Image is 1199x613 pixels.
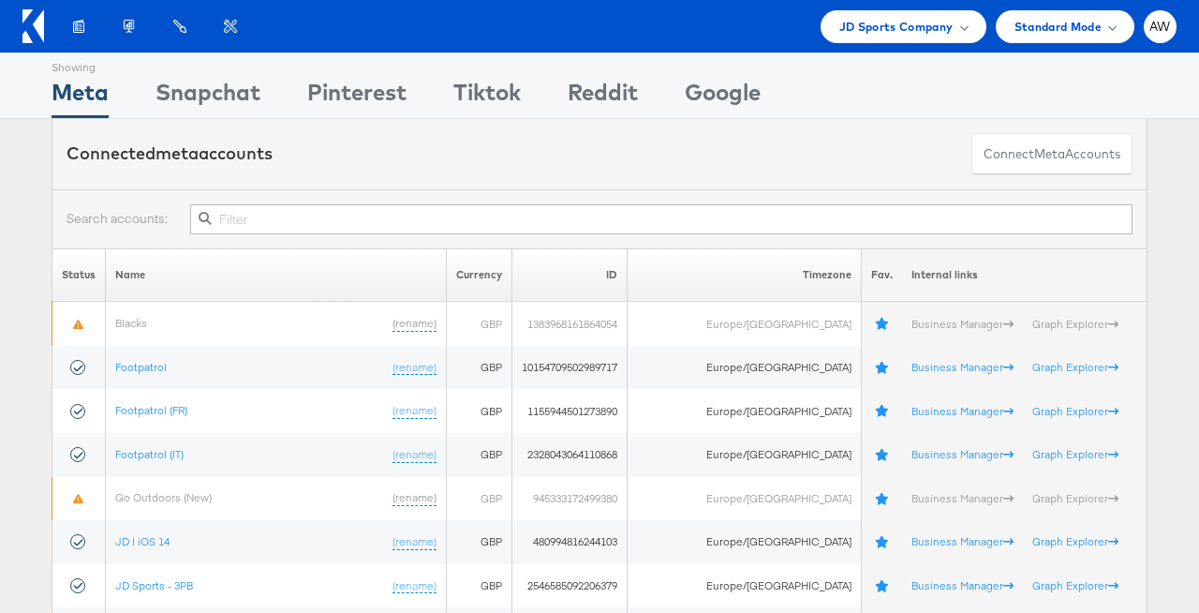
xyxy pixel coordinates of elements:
a: Graph Explorer [1032,447,1118,461]
th: Currency [447,248,512,302]
a: Graph Explorer [1032,491,1118,505]
a: Graph Explorer [1032,578,1118,592]
a: (rename) [392,360,437,376]
a: Business Manager [911,360,1014,374]
a: Go Outdoors (New) [115,490,212,504]
span: meta [1034,145,1065,163]
a: (rename) [392,490,437,506]
a: Business Manager [911,447,1014,461]
td: GBP [447,477,512,521]
a: Business Manager [911,404,1014,418]
a: Business Manager [911,491,1014,505]
td: 10154709502989717 [512,346,628,390]
div: Connected accounts [67,142,273,166]
a: Graph Explorer [1032,404,1118,418]
td: Europe/[GEOGRAPHIC_DATA] [628,564,861,608]
td: Europe/[GEOGRAPHIC_DATA] [628,302,861,346]
a: Footpatrol [115,360,167,374]
span: AW [1149,21,1171,33]
th: Timezone [628,248,861,302]
a: (rename) [392,534,437,550]
td: Europe/[GEOGRAPHIC_DATA] [628,520,861,564]
div: Reddit [568,76,638,118]
th: Name [106,248,447,302]
span: JD Sports Company [839,17,954,37]
span: meta [155,142,199,164]
td: 945333172499380 [512,477,628,521]
td: GBP [447,346,512,390]
th: Status [52,248,106,302]
td: 2546585092206379 [512,564,628,608]
button: ConnectmetaAccounts [971,133,1132,175]
a: Graph Explorer [1032,534,1118,548]
a: Blacks [115,316,147,330]
div: Snapchat [155,76,260,118]
td: GBP [447,564,512,608]
a: Footpatrol (FR) [115,403,187,417]
td: GBP [447,302,512,346]
a: Footpatrol (IT) [115,447,184,461]
td: 480994816244103 [512,520,628,564]
a: (rename) [392,447,437,463]
a: Graph Explorer [1032,360,1118,374]
a: (rename) [392,316,437,332]
input: Filter [190,204,1132,234]
td: 2328043064110868 [512,433,628,477]
td: 1383968161864054 [512,302,628,346]
td: GBP [447,520,512,564]
div: Tiktok [453,76,521,118]
a: JD Sports - 3PB [115,578,193,592]
td: Europe/[GEOGRAPHIC_DATA] [628,389,861,433]
td: 1155944501273890 [512,389,628,433]
td: GBP [447,389,512,433]
a: Graph Explorer [1032,317,1118,331]
td: Europe/[GEOGRAPHIC_DATA] [628,346,861,390]
div: Meta [52,76,109,118]
div: Google [685,76,761,118]
th: ID [512,248,628,302]
td: Europe/[GEOGRAPHIC_DATA] [628,477,861,521]
a: Business Manager [911,578,1014,592]
a: (rename) [392,578,437,594]
a: Business Manager [911,534,1014,548]
td: GBP [447,433,512,477]
div: Pinterest [307,76,407,118]
td: Europe/[GEOGRAPHIC_DATA] [628,433,861,477]
span: Standard Mode [1014,17,1102,37]
a: JD | iOS 14 [115,534,170,548]
div: Showing [52,53,109,76]
a: Business Manager [911,317,1014,331]
a: (rename) [392,403,437,419]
